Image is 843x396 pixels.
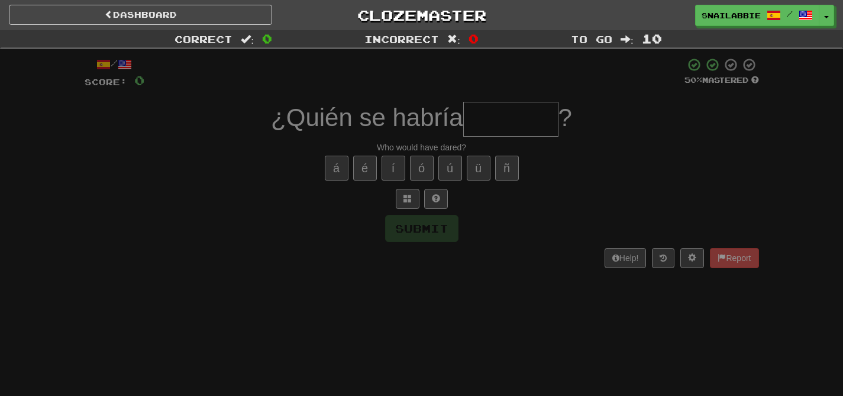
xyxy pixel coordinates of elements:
button: Switch sentence to multiple choice alt+p [396,189,419,209]
span: Incorrect [364,33,439,45]
button: ó [410,156,434,181]
span: / [787,9,793,18]
a: Snailabbie / [695,5,819,26]
span: Snailabbie [702,10,761,21]
span: : [447,34,460,44]
div: / [85,57,144,72]
button: é [353,156,377,181]
button: Submit [385,215,458,242]
button: í [382,156,405,181]
button: Round history (alt+y) [652,248,674,268]
span: 50 % [684,75,702,85]
span: 0 [469,31,479,46]
button: á [325,156,348,181]
a: Clozemaster [290,5,553,25]
button: Single letter hint - you only get 1 per sentence and score half the points! alt+h [424,189,448,209]
span: 10 [642,31,662,46]
div: Who would have dared? [85,141,759,153]
button: ñ [495,156,519,181]
span: : [241,34,254,44]
button: Help! [605,248,647,268]
button: Report [710,248,758,268]
span: ¿Quién se habría [271,104,463,131]
button: ü [467,156,490,181]
span: To go [571,33,612,45]
span: ? [558,104,572,131]
span: 0 [134,73,144,88]
span: : [621,34,634,44]
span: 0 [262,31,272,46]
span: Correct [175,33,232,45]
a: Dashboard [9,5,272,25]
button: ú [438,156,462,181]
div: Mastered [684,75,759,86]
span: Score: [85,77,127,87]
